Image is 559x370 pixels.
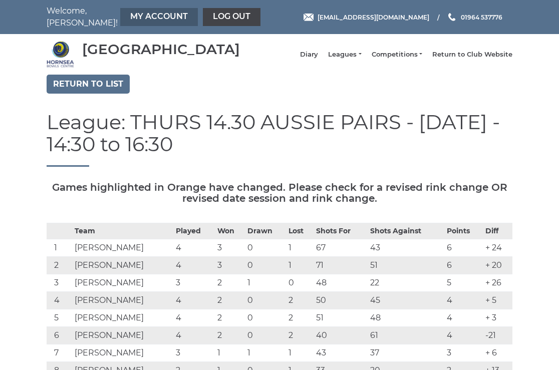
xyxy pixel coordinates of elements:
td: 50 [314,292,368,309]
h1: League: THURS 14.30 AUSSIE PAIRS - [DATE] - 14:30 to 16:30 [47,111,512,167]
td: 37 [368,344,444,362]
td: 67 [314,239,368,257]
td: 0 [245,239,286,257]
th: Drawn [245,223,286,239]
td: 1 [47,239,72,257]
td: 43 [314,344,368,362]
td: 5 [444,274,483,292]
td: [PERSON_NAME] [72,292,174,309]
span: [EMAIL_ADDRESS][DOMAIN_NAME] [318,13,429,21]
a: Phone us 01964 537776 [447,13,502,22]
td: + 26 [483,274,512,292]
td: 4 [173,309,214,327]
td: 1 [215,344,245,362]
div: [GEOGRAPHIC_DATA] [82,42,240,57]
td: 4 [444,309,483,327]
td: 1 [286,257,314,274]
th: Team [72,223,174,239]
td: + 20 [483,257,512,274]
td: [PERSON_NAME] [72,257,174,274]
td: 4 [173,292,214,309]
td: [PERSON_NAME] [72,239,174,257]
td: 7 [47,344,72,362]
a: Leagues [328,50,361,59]
td: 4 [173,239,214,257]
a: Log out [203,8,260,26]
td: + 24 [483,239,512,257]
td: 4 [444,327,483,344]
td: 3 [215,257,245,274]
td: 48 [368,309,444,327]
img: Email [304,14,314,21]
a: Return to list [47,75,130,94]
td: 1 [286,344,314,362]
a: Competitions [372,50,422,59]
td: 71 [314,257,368,274]
td: 61 [368,327,444,344]
td: 2 [47,257,72,274]
th: Won [215,223,245,239]
td: 0 [286,274,314,292]
th: Lost [286,223,314,239]
td: 22 [368,274,444,292]
td: 1 [245,274,286,292]
td: 2 [215,327,245,344]
td: 51 [368,257,444,274]
img: Phone us [448,13,455,21]
td: 2 [215,292,245,309]
td: + 3 [483,309,512,327]
th: Diff [483,223,512,239]
td: + 5 [483,292,512,309]
th: Shots For [314,223,368,239]
td: 4 [444,292,483,309]
td: 40 [314,327,368,344]
td: 0 [245,292,286,309]
h5: Games highlighted in Orange have changed. Please check for a revised rink change OR revised date ... [47,182,512,204]
td: 3 [173,344,214,362]
td: -21 [483,327,512,344]
nav: Welcome, [PERSON_NAME]! [47,5,232,29]
td: 0 [245,309,286,327]
td: 4 [47,292,72,309]
th: Played [173,223,214,239]
th: Shots Against [368,223,444,239]
td: 43 [368,239,444,257]
td: [PERSON_NAME] [72,274,174,292]
td: 1 [245,344,286,362]
td: 3 [47,274,72,292]
span: 01964 537776 [461,13,502,21]
td: 2 [286,292,314,309]
td: 0 [245,257,286,274]
td: 48 [314,274,368,292]
td: 0 [245,327,286,344]
td: 3 [173,274,214,292]
td: [PERSON_NAME] [72,309,174,327]
td: 2 [215,274,245,292]
td: [PERSON_NAME] [72,327,174,344]
td: [PERSON_NAME] [72,344,174,362]
td: 2 [286,309,314,327]
td: 5 [47,309,72,327]
a: Return to Club Website [432,50,512,59]
td: 4 [173,257,214,274]
td: 4 [173,327,214,344]
td: 6 [47,327,72,344]
td: 6 [444,239,483,257]
a: My Account [120,8,198,26]
td: + 6 [483,344,512,362]
td: 51 [314,309,368,327]
td: 6 [444,257,483,274]
td: 45 [368,292,444,309]
img: Hornsea Bowls Centre [47,41,74,68]
td: 2 [286,327,314,344]
a: Diary [300,50,318,59]
th: Points [444,223,483,239]
td: 3 [215,239,245,257]
td: 1 [286,239,314,257]
td: 2 [215,309,245,327]
td: 3 [444,344,483,362]
a: Email [EMAIL_ADDRESS][DOMAIN_NAME] [304,13,429,22]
